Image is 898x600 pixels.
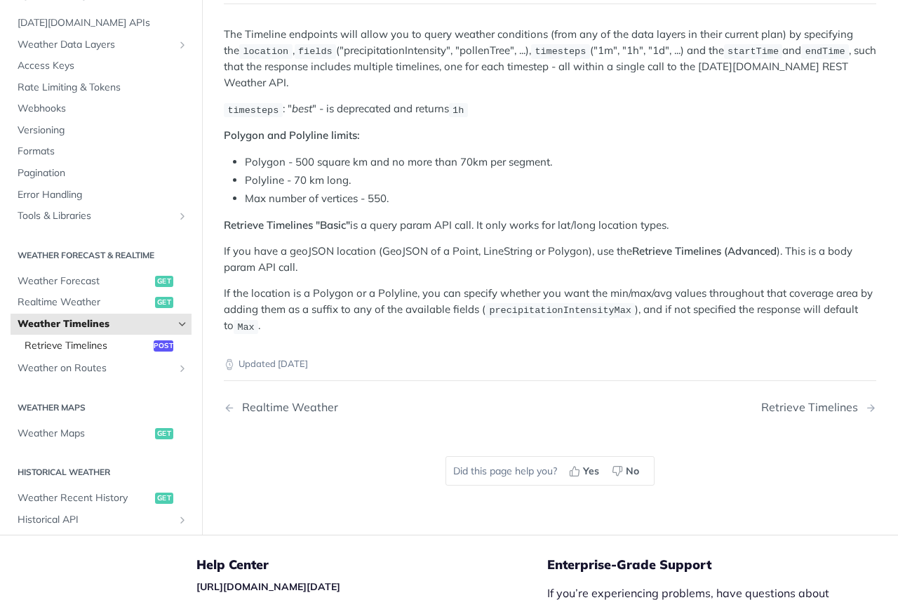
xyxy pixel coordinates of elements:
span: Versioning [18,124,188,138]
button: Yes [564,460,607,481]
div: Did this page help you? [445,456,655,486]
a: Weather Forecastget [11,271,192,292]
span: Webhooks [18,102,188,116]
a: Versioning [11,120,192,141]
span: Error Handling [18,188,188,202]
a: Formats [11,142,192,163]
span: Historical API [18,513,173,527]
a: Weather on RoutesShow subpages for Weather on Routes [11,358,192,379]
strong: Retrieve Timelines (Advanced [632,244,777,258]
strong: Retrieve Timelines "Basic" [224,218,350,232]
span: Access Keys [18,59,188,73]
a: Webhooks [11,98,192,119]
span: Weather on Routes [18,361,173,375]
a: Access Keys [11,55,192,76]
span: endTime [805,46,845,57]
button: Show subpages for Tools & Libraries [177,211,188,222]
span: get [155,276,173,287]
a: Historical APIShow subpages for Historical API [11,509,192,531]
p: If you have a geoJSON location (GeoJSON of a Point, LineString or Polygon), use the ). This is a ... [224,244,876,275]
span: Formats [18,145,188,159]
a: Retrieve Timelinespost [18,335,192,356]
span: precipitationIntensityMax [489,305,631,316]
span: Weather Recent History [18,491,152,505]
span: No [626,464,639,479]
p: Updated [DATE] [224,357,876,371]
span: [DATE][DOMAIN_NAME] APIs [18,16,188,30]
li: Polygon - 500 square km and no more than 70km per segment. [245,154,876,171]
span: get [155,298,173,309]
div: Retrieve Timelines [761,401,865,414]
li: Polyline - 70 km long. [245,173,876,189]
h2: Historical Weather [11,466,192,479]
p: If the location is a Polygon or a Polyline, you can specify whether you want the min/max/avg valu... [224,286,876,334]
span: post [154,340,173,352]
span: Realtime Weather [18,296,152,310]
h2: Weather Maps [11,401,192,414]
span: startTime [728,46,779,57]
div: Realtime Weather [235,401,338,414]
a: Realtime Weatherget [11,293,192,314]
a: Weather Mapsget [11,423,192,444]
a: Rate Limiting & Tokens [11,77,192,98]
span: Weather Forecast [18,274,152,288]
a: Next Page: Retrieve Timelines [761,401,876,414]
h5: Enterprise-Grade Support [547,556,863,573]
em: best [292,102,312,115]
a: Tools & LibrariesShow subpages for Tools & Libraries [11,206,192,227]
a: Weather Data LayersShow subpages for Weather Data Layers [11,34,192,55]
a: [DATE][DOMAIN_NAME] APIs [11,13,192,34]
a: Historical Climate NormalsShow subpages for Historical Climate Normals [11,531,192,552]
span: Retrieve Timelines [25,339,150,353]
span: get [155,428,173,439]
span: Pagination [18,166,188,180]
button: Show subpages for Weather on Routes [177,363,188,374]
p: is a query param API call. It only works for lat/long location types. [224,218,876,234]
a: [URL][DOMAIN_NAME][DATE] [196,580,340,593]
button: Hide subpages for Weather Timelines [177,319,188,330]
button: Show subpages for Weather Data Layers [177,39,188,51]
span: Weather Timelines [18,317,173,331]
h5: Help Center [196,556,547,573]
li: Max number of vertices - 550. [245,191,876,207]
span: Weather Data Layers [18,38,173,52]
span: timesteps [227,105,279,115]
button: No [607,460,647,481]
button: Show subpages for Historical API [177,514,188,526]
span: fields [298,46,333,57]
span: Max [237,321,254,332]
span: location [243,46,288,57]
span: Yes [583,464,599,479]
span: Weather Maps [18,427,152,441]
h2: Weather Forecast & realtime [11,249,192,262]
span: timesteps [535,46,586,57]
a: Weather Recent Historyget [11,488,192,509]
a: Pagination [11,163,192,184]
strong: Polygon and Polyline limits: [224,128,360,142]
a: Weather TimelinesHide subpages for Weather Timelines [11,314,192,335]
span: get [155,493,173,504]
span: Rate Limiting & Tokens [18,81,188,95]
a: Previous Page: Realtime Weather [224,401,504,414]
nav: Pagination Controls [224,387,876,428]
span: Historical Climate Normals [18,534,173,548]
p: The Timeline endpoints will allow you to query weather conditions (from any of the data layers in... [224,27,876,91]
span: Tools & Libraries [18,209,173,223]
span: 1h [453,105,464,115]
p: : " " - is deprecated and returns [224,101,876,117]
a: Error Handling [11,185,192,206]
